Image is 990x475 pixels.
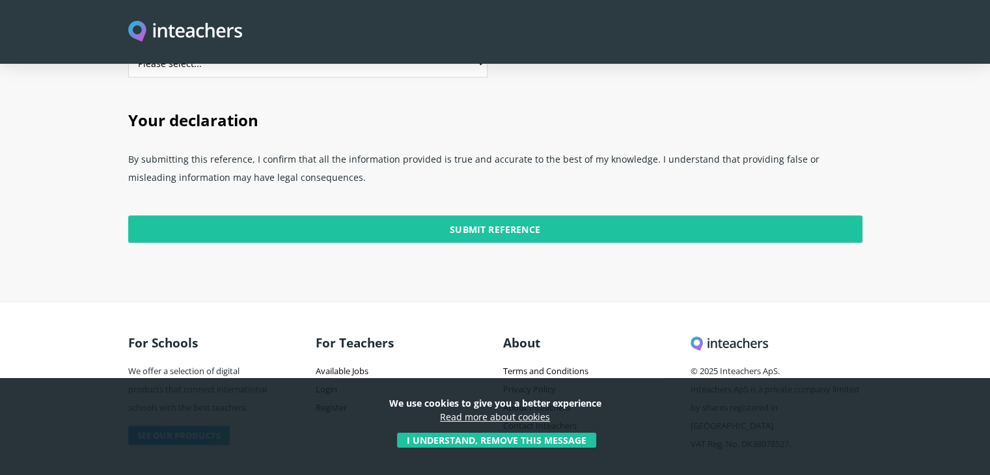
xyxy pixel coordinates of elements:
a: Terms and Conditions [503,365,588,377]
a: Available Jobs [316,365,368,377]
h3: About [503,329,675,357]
button: I understand, remove this message [397,433,596,448]
input: Submit Reference [128,215,862,243]
strong: We use cookies to give you a better experience [389,397,601,409]
img: Inteachers [128,21,243,44]
h3: For Teachers [316,329,488,357]
p: © 2025 Inteachers ApS. Inteachers ApS is a private company limited by shares registered in [GEOGR... [691,357,862,457]
a: Visit this site's homepage [128,21,243,44]
a: Read more about cookies [440,411,550,423]
h3: Inteachers [691,329,862,357]
p: We offer a selection of digital products that connect international schools with the best teachers. [128,357,273,420]
h3: For Schools [128,329,273,357]
p: By submitting this reference, I confirm that all the information provided is true and accurate to... [128,145,862,200]
span: Your declaration [128,109,258,131]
